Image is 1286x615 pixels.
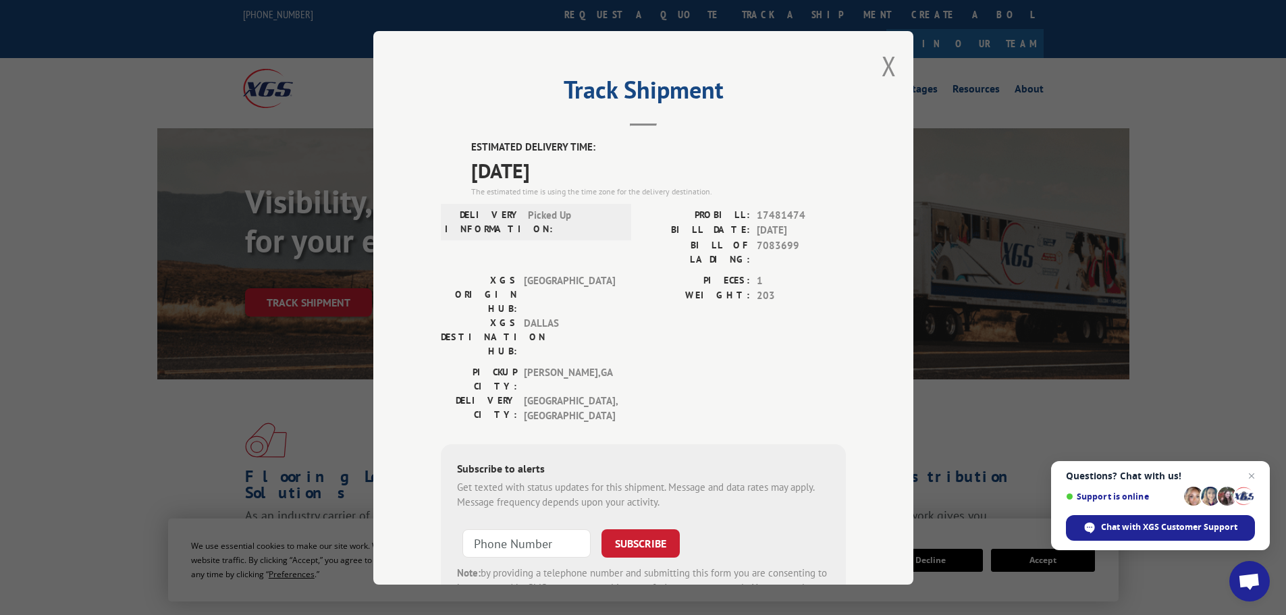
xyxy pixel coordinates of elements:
span: 1 [757,273,846,288]
span: Support is online [1066,491,1179,502]
label: DELIVERY INFORMATION: [445,207,521,236]
label: PIECES: [643,273,750,288]
span: Chat with XGS Customer Support [1101,521,1237,533]
span: Close chat [1243,468,1260,484]
span: Picked Up [528,207,619,236]
span: [PERSON_NAME] , GA [524,365,615,393]
label: PICKUP CITY: [441,365,517,393]
span: [DATE] [471,155,846,185]
div: Open chat [1229,561,1270,601]
label: WEIGHT: [643,288,750,304]
span: 203 [757,288,846,304]
div: Subscribe to alerts [457,460,830,479]
label: XGS DESTINATION HUB: [441,315,517,358]
span: DALLAS [524,315,615,358]
span: [GEOGRAPHIC_DATA] , [GEOGRAPHIC_DATA] [524,393,615,423]
span: 7083699 [757,238,846,266]
h2: Track Shipment [441,80,846,106]
label: BILL OF LADING: [643,238,750,266]
div: Chat with XGS Customer Support [1066,515,1255,541]
span: [GEOGRAPHIC_DATA] [524,273,615,315]
button: SUBSCRIBE [601,529,680,557]
span: Questions? Chat with us! [1066,471,1255,481]
strong: Note: [457,566,481,579]
span: [DATE] [757,223,846,238]
label: DELIVERY CITY: [441,393,517,423]
label: ESTIMATED DELIVERY TIME: [471,140,846,155]
div: Get texted with status updates for this shipment. Message and data rates may apply. Message frequ... [457,479,830,510]
label: BILL DATE: [643,223,750,238]
button: Close modal [882,48,896,84]
input: Phone Number [462,529,591,557]
span: 17481474 [757,207,846,223]
label: XGS ORIGIN HUB: [441,273,517,315]
div: The estimated time is using the time zone for the delivery destination. [471,185,846,197]
label: PROBILL: [643,207,750,223]
div: by providing a telephone number and submitting this form you are consenting to be contacted by SM... [457,565,830,611]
